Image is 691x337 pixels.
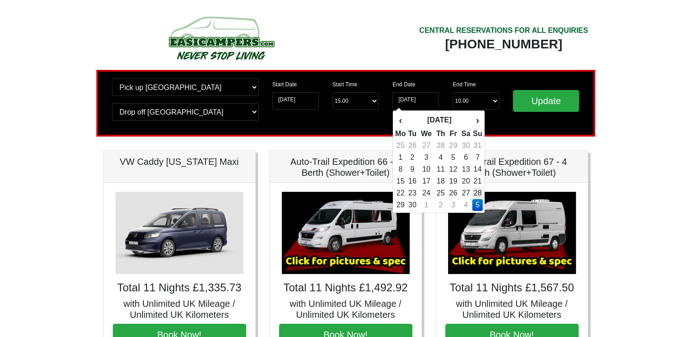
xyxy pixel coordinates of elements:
[418,163,434,175] td: 10
[459,128,473,140] th: Sa
[472,187,482,199] td: 28
[445,298,579,320] h5: with Unlimited UK Mileage / Unlimited UK Kilometers
[406,140,418,152] td: 26
[392,80,415,89] label: End Date
[395,140,406,152] td: 25
[395,175,406,187] td: 15
[406,112,472,128] th: [DATE]
[406,187,418,199] td: 23
[434,128,448,140] th: Th
[418,175,434,187] td: 17
[445,281,579,295] h4: Total 11 Nights £1,567.50
[392,92,439,110] input: Return Date
[279,298,412,320] h5: with Unlimited UK Mileage / Unlimited UK Kilometers
[434,199,448,211] td: 2
[447,199,459,211] td: 3
[472,199,482,211] td: 5
[406,163,418,175] td: 9
[418,199,434,211] td: 1
[472,140,482,152] td: 31
[448,192,576,274] img: Auto-Trail Expedition 67 - 4 Berth (Shower+Toilet)
[395,187,406,199] td: 22
[419,36,588,53] div: [PHONE_NUMBER]
[445,156,579,178] h5: Auto-Trail Expedition 67 - 4 Berth (Shower+Toilet)
[113,298,246,320] h5: with Unlimited UK Mileage / Unlimited UK Kilometers
[447,187,459,199] td: 26
[279,281,412,295] h4: Total 11 Nights £1,492.92
[472,163,482,175] td: 14
[406,152,418,163] td: 2
[406,128,418,140] th: Tu
[459,163,473,175] td: 13
[395,128,406,140] th: Mo
[447,140,459,152] td: 29
[418,140,434,152] td: 27
[447,163,459,175] td: 12
[395,112,406,128] th: ‹
[472,128,482,140] th: Su
[447,175,459,187] td: 19
[434,175,448,187] td: 18
[282,192,410,274] img: Auto-Trail Expedition 66 - 2 Berth (Shower+Toilet)
[459,152,473,163] td: 6
[395,199,406,211] td: 29
[418,128,434,140] th: We
[434,187,448,199] td: 25
[447,152,459,163] td: 5
[459,175,473,187] td: 20
[134,13,308,63] img: campers-checkout-logo.png
[434,152,448,163] td: 4
[434,163,448,175] td: 11
[406,175,418,187] td: 16
[453,80,476,89] label: End Time
[272,92,319,110] input: Start Date
[447,128,459,140] th: Fr
[472,152,482,163] td: 7
[279,156,412,178] h5: Auto-Trail Expedition 66 - 2 Berth (Shower+Toilet)
[419,25,588,36] div: CENTRAL RESERVATIONS FOR ALL ENQUIRIES
[418,187,434,199] td: 24
[418,152,434,163] td: 3
[472,112,482,128] th: ›
[406,199,418,211] td: 30
[116,192,243,274] img: VW Caddy California Maxi
[113,281,246,295] h4: Total 11 Nights £1,335.73
[513,90,580,112] input: Update
[113,156,246,167] h5: VW Caddy [US_STATE] Maxi
[395,163,406,175] td: 8
[459,140,473,152] td: 30
[459,187,473,199] td: 27
[395,152,406,163] td: 1
[472,175,482,187] td: 21
[272,80,297,89] label: Start Date
[434,140,448,152] td: 28
[332,80,358,89] label: Start Time
[459,199,473,211] td: 4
